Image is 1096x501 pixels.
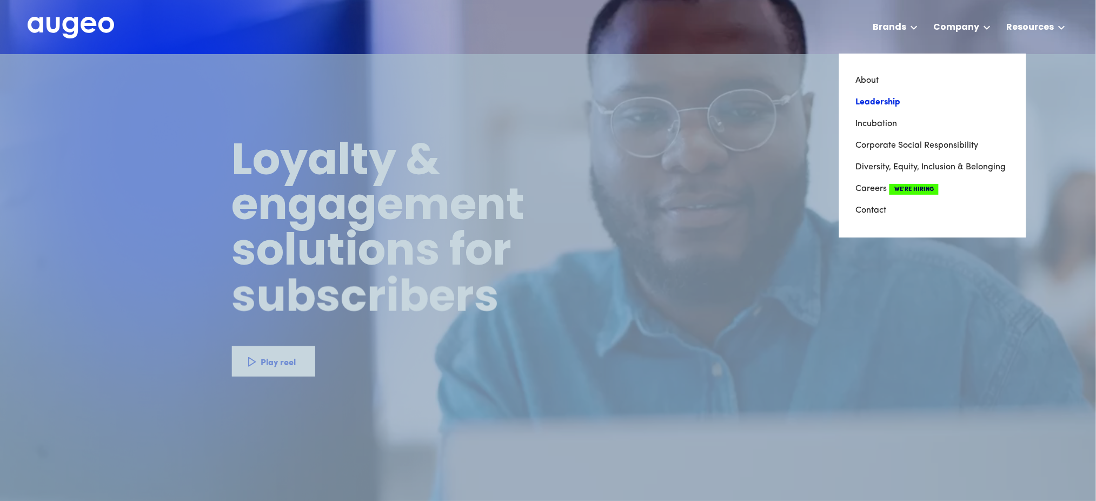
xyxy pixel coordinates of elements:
[855,135,1010,156] a: Corporate Social Responsibility
[889,184,939,195] span: We're Hiring
[855,113,1010,135] a: Incubation
[855,91,1010,113] a: Leadership
[855,70,1010,91] a: About
[873,21,906,34] div: Brands
[933,21,979,34] div: Company
[28,17,114,39] img: Augeo's full logo in white.
[855,178,1010,200] a: CareersWe're Hiring
[28,17,114,39] a: home
[855,156,1010,178] a: Diversity, Equity, Inclusion & Belonging
[855,200,1010,221] a: Contact
[839,54,1026,238] nav: Company
[1006,21,1054,34] div: Resources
